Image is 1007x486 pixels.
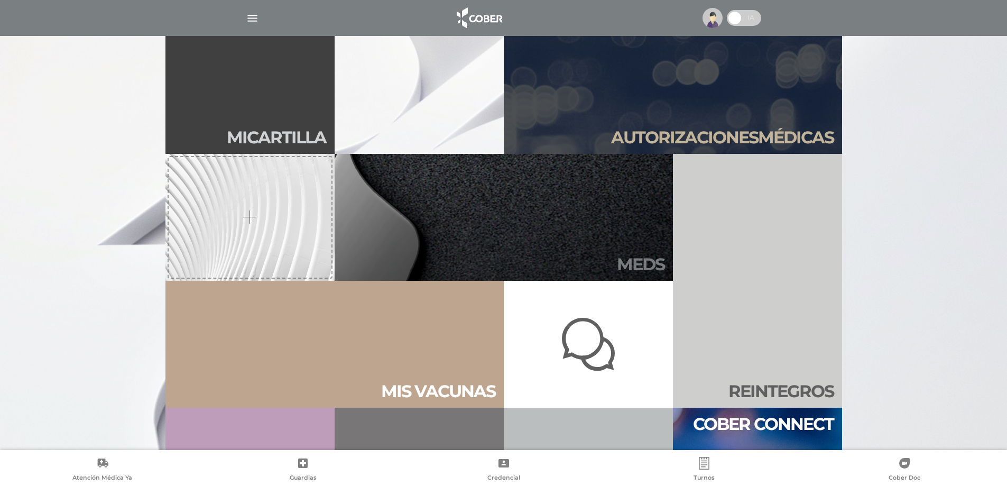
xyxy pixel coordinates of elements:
[487,474,520,483] span: Credencial
[604,457,804,484] a: Turnos
[381,381,495,401] h2: Mis vacu nas
[617,254,664,274] h2: Meds
[611,127,834,148] h2: Autori zaciones médicas
[673,154,842,408] a: Reintegros
[805,457,1005,484] a: Cober Doc
[335,154,673,281] a: Meds
[694,474,715,483] span: Turnos
[165,27,335,154] a: Micartilla
[451,5,506,31] img: logo_cober_home-white.png
[403,457,604,484] a: Credencial
[728,381,834,401] h2: Rein te gros
[202,457,403,484] a: Guardias
[889,474,920,483] span: Cober Doc
[165,281,504,408] a: Mis vacunas
[72,474,132,483] span: Atención Médica Ya
[227,127,326,148] h2: Mi car tilla
[2,457,202,484] a: Atención Médica Ya
[693,414,834,434] h2: Cober connect
[504,27,842,154] a: Autorizacionesmédicas
[290,474,317,483] span: Guardias
[246,12,259,25] img: Cober_menu-lines-white.svg
[703,8,723,28] img: profile-placeholder.svg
